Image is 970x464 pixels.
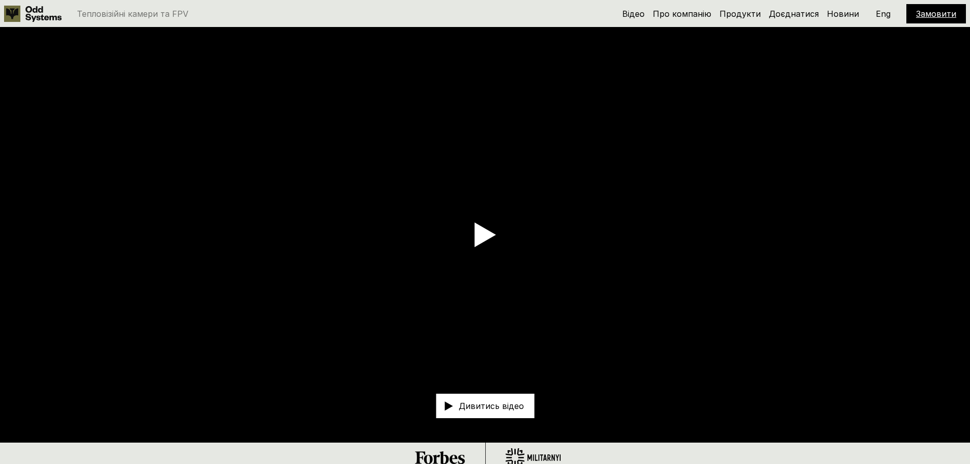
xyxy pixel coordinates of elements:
[77,10,188,18] p: Тепловізійні камери та FPV
[769,9,819,19] a: Доєднатися
[876,10,891,18] p: Eng
[719,9,761,19] a: Продукти
[916,9,956,19] a: Замовити
[459,402,524,410] p: Дивитись відео
[622,9,645,19] a: Відео
[653,9,711,19] a: Про компанію
[827,9,859,19] a: Новини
